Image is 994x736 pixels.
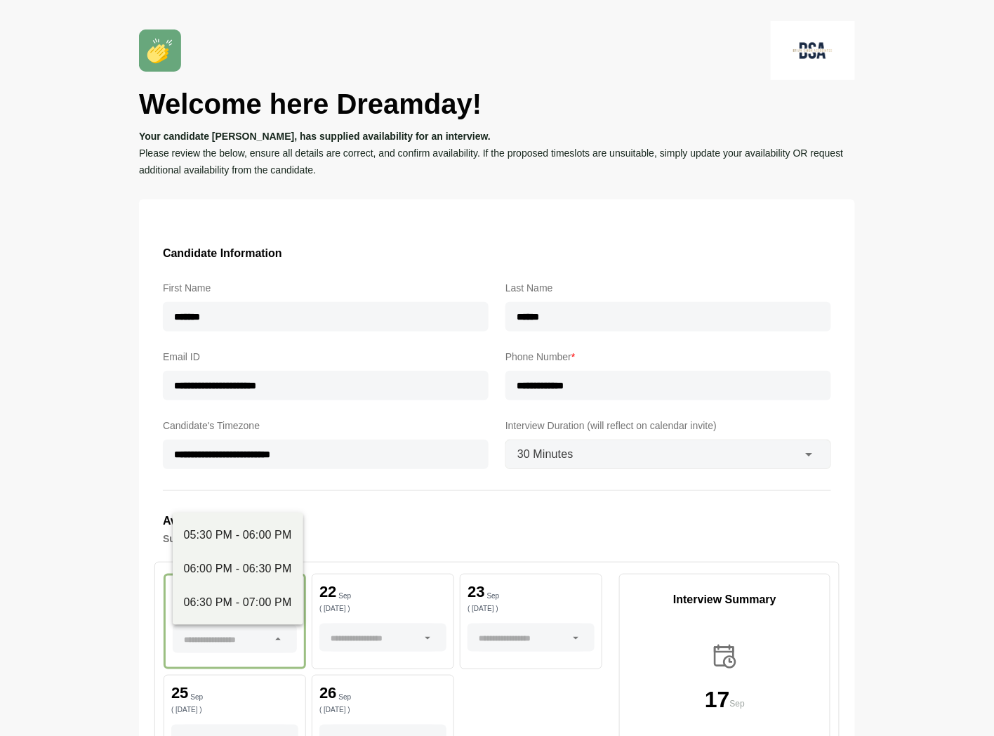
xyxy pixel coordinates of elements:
label: Email ID [163,348,489,365]
p: 25 [171,685,188,701]
div: 06:30 PM - 07:00 PM [184,594,292,611]
p: Your candidate [PERSON_NAME], has supplied availability for an interview. [139,128,855,145]
p: Sep [487,593,500,600]
h3: Candidate Information [163,244,831,263]
label: Phone Number [505,348,831,365]
p: 23 [468,584,484,600]
label: First Name [163,280,489,296]
h1: Welcome here Dreamday! [139,86,855,122]
img: logo [771,21,855,80]
label: Interview Duration (will reflect on calendar invite) [505,417,831,434]
p: Sep [339,694,352,701]
p: ( [DATE] ) [319,707,446,714]
p: ( [DATE] ) [171,707,298,714]
label: Candidate's Timezone [163,417,489,434]
p: ( [DATE] ) [468,605,595,612]
span: 30 Minutes [517,445,574,464]
div: 05:30 PM - 06:00 PM [184,527,292,544]
div: 06:00 PM - 06:30 PM [184,560,292,577]
p: 17 [705,688,730,711]
h4: Suggested Timeslots [163,530,831,547]
p: ( [DATE] ) [319,605,446,612]
img: calender [710,642,740,671]
p: Please review the below, ensure all details are correct, and confirm availability. If the propose... [139,145,855,178]
p: Sep [339,593,352,600]
p: Interview Summary [620,591,830,608]
p: 22 [319,584,336,600]
h3: Availability [163,512,831,530]
p: 26 [319,685,336,701]
p: Sep [190,694,203,701]
label: Last Name [505,280,831,296]
p: Sep [730,697,745,711]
